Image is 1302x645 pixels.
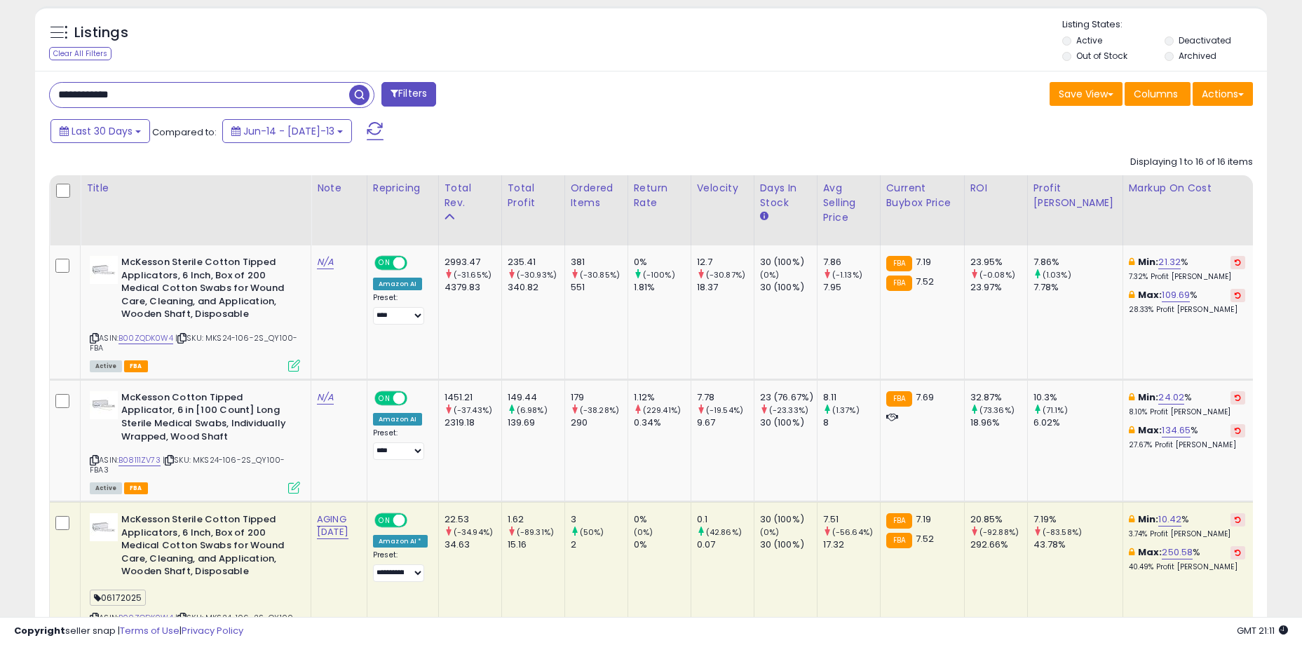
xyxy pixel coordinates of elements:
div: 149.44 [508,391,564,404]
div: 12.7 [697,256,754,269]
small: (6.98%) [517,405,548,416]
small: FBA [886,276,912,291]
div: 30 (100%) [760,281,817,294]
div: 7.78% [1033,281,1123,294]
div: 6.02% [1033,416,1123,429]
h5: Listings [74,23,128,43]
div: 10.3% [1033,391,1123,404]
div: 0.07 [697,538,754,551]
div: Total Profit [508,181,559,210]
p: 3.74% Profit [PERSON_NAME] [1129,529,1245,539]
small: (0%) [760,269,780,280]
button: Actions [1193,82,1253,106]
small: (42.86%) [706,527,742,538]
div: 2319.18 [445,416,501,429]
div: Amazon AI [373,413,422,426]
span: Columns [1134,87,1178,101]
span: 7.69 [916,391,935,404]
small: (-0.08%) [979,269,1015,280]
p: 8.10% Profit [PERSON_NAME] [1129,407,1245,417]
div: 30 (100%) [760,256,817,269]
div: 22.53 [445,513,501,526]
div: Preset: [373,428,428,460]
span: Last 30 Days [72,124,133,138]
small: Days In Stock. [760,210,768,223]
div: 179 [571,391,628,404]
span: ON [376,257,393,269]
label: Out of Stock [1076,50,1127,62]
div: Avg Selling Price [823,181,874,225]
div: % [1129,289,1245,315]
small: (-89.31%) [517,527,554,538]
div: seller snap | | [14,625,243,638]
div: 3 [571,513,628,526]
span: FBA [124,482,148,494]
span: Compared to: [152,125,217,139]
div: Velocity [697,181,748,196]
span: 7.52 [916,275,935,288]
b: Min: [1138,391,1159,404]
label: Deactivated [1179,34,1231,46]
div: 7.86 [823,256,880,269]
button: Save View [1050,82,1123,106]
th: The percentage added to the cost of goods (COGS) that forms the calculator for Min & Max prices. [1123,175,1256,245]
p: 28.33% Profit [PERSON_NAME] [1129,305,1245,315]
span: ON [376,515,393,527]
div: 0% [634,538,691,551]
a: Terms of Use [120,624,179,637]
div: 1.62 [508,513,564,526]
div: 2 [571,538,628,551]
small: (73.36%) [979,405,1015,416]
div: Return Rate [634,181,685,210]
div: Markup on Cost [1129,181,1250,196]
small: FBA [886,533,912,548]
b: Max: [1138,423,1162,437]
div: 17.32 [823,538,880,551]
div: 0% [634,256,691,269]
small: FBA [886,513,912,529]
div: Repricing [373,181,433,196]
div: % [1129,391,1245,417]
span: 2025-08-13 21:11 GMT [1237,624,1288,637]
small: (-30.93%) [517,269,557,280]
b: McKesson Sterile Cotton Tipped Applicators, 6 Inch, Box of 200 Medical Cotton Swabs for Wound Car... [121,513,292,582]
a: N/A [317,391,334,405]
b: McKesson Sterile Cotton Tipped Applicators, 6 Inch, Box of 200 Medical Cotton Swabs for Wound Car... [121,256,292,325]
span: All listings currently available for purchase on Amazon [90,482,122,494]
div: 0.34% [634,416,691,429]
img: 31jw3sUi1mL._SL40_.jpg [90,256,118,284]
div: 2993.47 [445,256,501,269]
b: Min: [1138,512,1159,526]
div: 15.16 [508,538,564,551]
div: 1.12% [634,391,691,404]
small: (-38.28%) [580,405,619,416]
div: 8 [823,416,880,429]
div: 43.78% [1033,538,1123,551]
div: 32.87% [970,391,1027,404]
small: (-19.54%) [706,405,743,416]
div: 7.95 [823,281,880,294]
div: 0.1 [697,513,754,526]
div: % [1129,546,1245,572]
img: 31uQAVMez4L._SL40_.jpg [90,391,118,419]
strong: Copyright [14,624,65,637]
div: Clear All Filters [49,47,111,60]
div: Displaying 1 to 16 of 16 items [1130,156,1253,169]
div: Preset: [373,550,428,582]
span: | SKU: MKS24-106-2S_QY100-FBA3 [90,454,285,475]
p: 40.49% Profit [PERSON_NAME] [1129,562,1245,572]
small: (0%) [760,527,780,538]
a: Privacy Policy [182,624,243,637]
div: Note [317,181,361,196]
div: Title [86,181,305,196]
div: 30 (100%) [760,513,817,526]
small: (-83.58%) [1043,527,1082,538]
a: 109.69 [1162,288,1190,302]
a: 134.65 [1162,423,1191,437]
div: 340.82 [508,281,564,294]
span: OFF [405,515,428,527]
b: McKesson Cotton Tipped Applicator, 6 in [100 Count] Long Sterile Medical Swabs, Individually Wrap... [121,391,292,447]
small: (-34.94%) [454,527,493,538]
button: Columns [1125,82,1191,106]
div: Total Rev. [445,181,496,210]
